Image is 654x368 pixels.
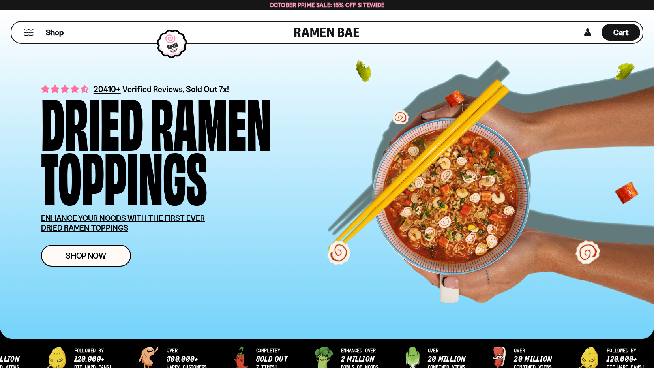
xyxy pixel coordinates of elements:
button: Mobile Menu Trigger [23,29,34,36]
u: ENHANCE YOUR NOODS WITH THE FIRST EVER DRIED RAMEN TOPPINGS [41,213,205,233]
a: Shop [46,24,64,41]
div: Cart [602,22,640,43]
div: Ramen [150,93,271,147]
span: Shop [46,27,64,38]
span: Cart [613,28,629,37]
div: Dried [41,93,143,147]
span: October Prime Sale: 15% off Sitewide [270,1,385,9]
span: Shop Now [66,252,106,260]
a: Shop Now [41,245,131,267]
div: Toppings [41,147,207,201]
